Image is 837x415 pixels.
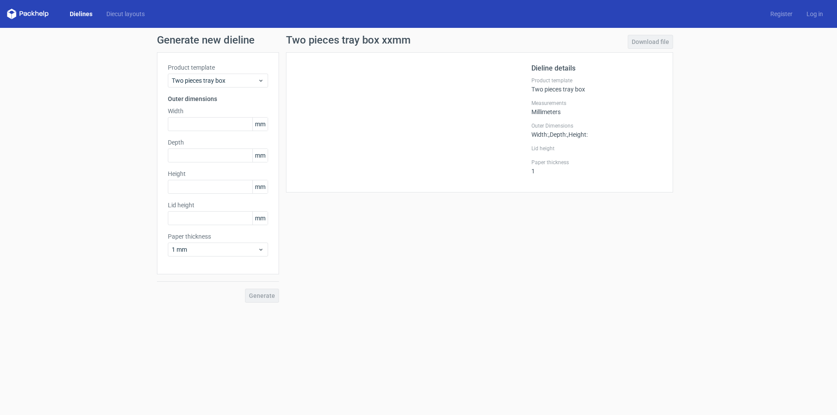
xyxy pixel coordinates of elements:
[763,10,800,18] a: Register
[252,149,268,162] span: mm
[531,159,662,166] label: Paper thickness
[157,35,680,45] h1: Generate new dieline
[252,118,268,131] span: mm
[168,201,268,209] label: Lid height
[531,100,662,115] div: Millimeters
[531,145,662,152] label: Lid height
[531,77,662,84] label: Product template
[531,100,662,107] label: Measurements
[567,131,588,138] span: , Height :
[800,10,830,18] a: Log in
[99,10,152,18] a: Diecut layouts
[548,131,567,138] span: , Depth :
[531,131,548,138] span: Width :
[168,94,268,103] h3: Outer dimensions
[168,63,268,72] label: Product template
[252,180,268,193] span: mm
[63,10,99,18] a: Dielines
[286,35,411,45] h1: Two pieces tray box xxmm
[252,212,268,225] span: mm
[172,76,258,85] span: Two pieces tray box
[168,169,268,178] label: Height
[531,63,662,74] h2: Dieline details
[172,245,258,254] span: 1 mm
[168,107,268,115] label: Width
[531,122,662,129] label: Outer Dimensions
[168,138,268,147] label: Depth
[531,77,662,93] div: Two pieces tray box
[168,232,268,241] label: Paper thickness
[531,159,662,175] div: 1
